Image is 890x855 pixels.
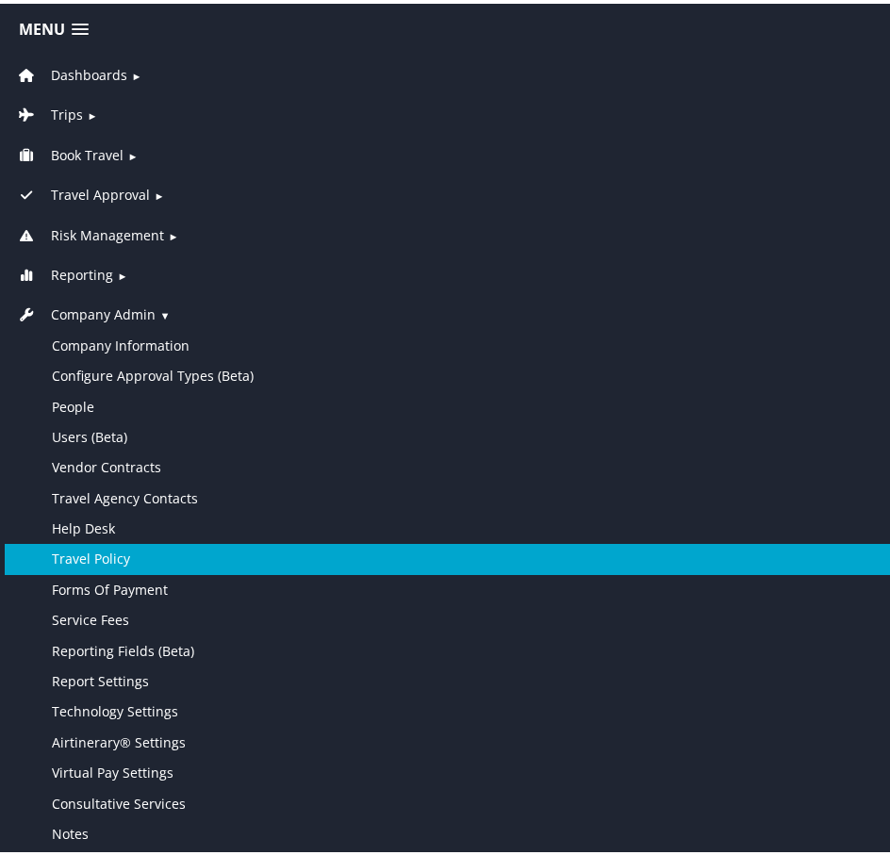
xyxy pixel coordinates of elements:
span: Company Admin [51,301,156,321]
span: Menu [19,17,65,35]
span: ► [154,185,164,199]
span: ► [87,105,97,119]
a: Menu [9,10,98,41]
span: ► [127,145,138,159]
span: Book Travel [51,141,124,162]
a: Travel Approval [14,182,150,200]
a: Reporting [14,262,113,280]
span: Trips [51,101,83,122]
a: Book Travel [14,142,124,160]
a: Dashboards [14,62,127,80]
span: Dashboards [51,61,127,82]
span: Travel Approval [51,181,150,202]
span: ► [168,225,178,239]
span: ▼ [159,304,170,319]
a: Risk Management [14,222,164,240]
span: ► [131,65,141,79]
a: Company Admin [14,302,156,320]
span: ► [117,265,127,279]
a: Trips [14,102,83,120]
span: Risk Management [51,222,164,242]
span: Reporting [51,261,113,282]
